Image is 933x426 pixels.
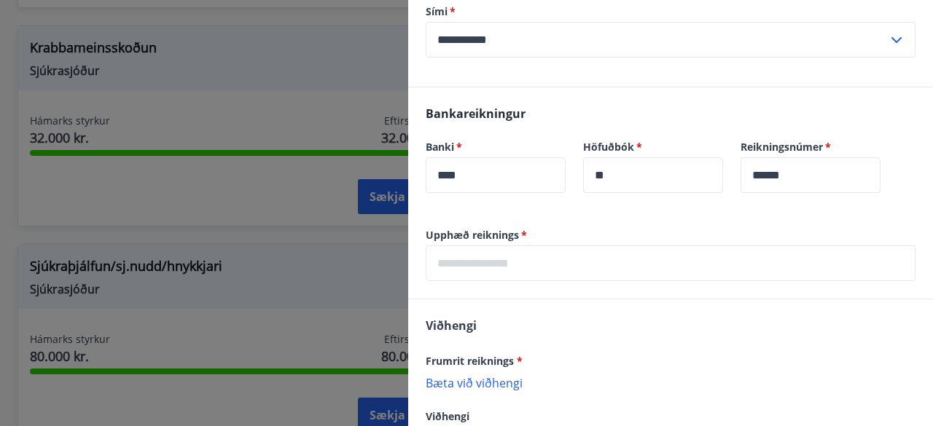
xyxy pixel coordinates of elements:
label: Upphæð reiknings [426,228,916,242]
p: Bæta við viðhengi [426,375,916,390]
span: Bankareikningur [426,106,526,122]
label: Banki [426,140,566,154]
span: Viðhengi [426,317,477,334]
label: Sími [426,4,916,19]
label: Höfuðbók [583,140,723,154]
label: Reikningsnúmer [741,140,881,154]
span: Viðhengi [426,409,469,423]
div: Upphæð reiknings [426,245,916,281]
span: Frumrit reiknings [426,354,523,368]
